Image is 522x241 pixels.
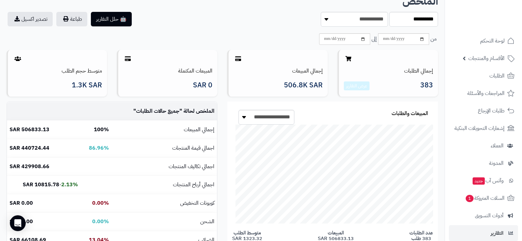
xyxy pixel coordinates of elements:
b: 0.00% [92,199,109,207]
a: السلات المتروكة1 [449,190,518,206]
span: متوسط الطلب 1323.32 SAR [232,230,262,241]
span: العملاء [491,141,504,150]
span: السلات المتروكة [465,194,505,203]
a: أدوات التسويق [449,208,518,224]
span: المدونة [489,159,504,168]
b: 440724.44 SAR [10,144,49,152]
div: Open Intercom Messenger [10,215,26,231]
span: وآتس آب [472,176,504,185]
b: 10815.78 SAR [23,181,59,189]
span: 0 SAR [193,81,212,89]
span: إلى [371,35,377,43]
h3: المبيعات والطلبات [392,111,428,117]
td: اجمالي أرباح المنتجات [112,176,217,194]
span: لوحة التحكم [480,36,505,45]
a: تصدير اكسيل [8,12,53,26]
img: logo-2.png [477,17,516,31]
a: المدونة [449,155,518,171]
td: الملخص لحالة " " [112,102,217,120]
a: إشعارات التحويلات البنكية [449,120,518,136]
a: عرض التقارير [346,82,367,89]
a: إجمالي المبيعات [292,67,323,75]
td: كوبونات التخفيض [112,194,217,212]
span: عدد الطلبات 383 طلب [409,230,433,241]
b: 506833.13 SAR [10,126,49,134]
button: طباعة [56,12,87,26]
b: 0.00% [92,218,109,226]
span: من [430,35,437,43]
span: طلبات الإرجاع [478,106,505,115]
span: 1 [466,195,474,202]
span: الأقسام والمنتجات [468,54,505,63]
a: متوسط حجم الطلب [62,67,102,75]
td: اجمالي قيمة المنتجات [112,139,217,157]
a: لوحة التحكم [449,33,518,49]
span: 1.3K SAR [72,81,102,89]
a: العملاء [449,138,518,154]
a: المبيعات المكتملة [178,67,212,75]
a: المراجعات والأسئلة [449,85,518,101]
b: 100% [94,126,109,134]
span: 506.8K SAR [284,81,323,89]
span: أدوات التسويق [475,211,504,220]
span: التقارير [491,228,504,238]
td: اجمالي تكاليف المنتجات [112,158,217,176]
span: جميع حالات الطلبات [136,107,179,115]
span: إشعارات التحويلات البنكية [454,124,505,133]
a: طلبات الإرجاع [449,103,518,119]
span: المبيعات 506833.13 SAR [318,230,354,241]
td: إجمالي المبيعات [112,121,217,139]
a: وآتس آبجديد [449,173,518,189]
button: 🤖 حلل التقارير [91,12,132,26]
td: الشحن [112,213,217,231]
a: إجمالي الطلبات [404,67,433,75]
b: 429908.66 SAR [10,163,49,170]
b: 0.00 SAR [10,199,33,207]
a: التقارير [449,225,518,241]
td: - [7,176,81,194]
b: 86.96% [89,144,109,152]
a: الطلبات [449,68,518,84]
span: 383 [420,81,433,91]
b: 2.13% [61,181,78,189]
span: المراجعات والأسئلة [467,89,505,98]
span: الطلبات [489,71,505,80]
b: 0.00 SAR [10,218,33,226]
span: جديد [473,177,485,185]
